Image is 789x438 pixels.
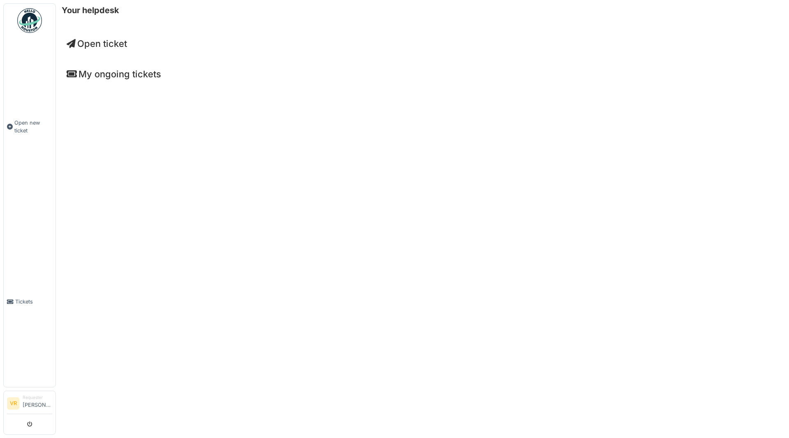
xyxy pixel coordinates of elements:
[67,38,127,49] a: Open ticket
[7,394,52,414] a: VR Requester[PERSON_NAME]
[23,394,52,401] div: Requester
[4,216,55,387] a: Tickets
[14,119,52,134] span: Open new ticket
[62,5,119,15] h6: Your helpdesk
[4,37,55,216] a: Open new ticket
[17,8,42,33] img: Badge_color-CXgf-gQk.svg
[23,394,52,412] li: [PERSON_NAME]
[15,298,52,306] span: Tickets
[7,397,19,410] li: VR
[67,69,778,79] h4: My ongoing tickets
